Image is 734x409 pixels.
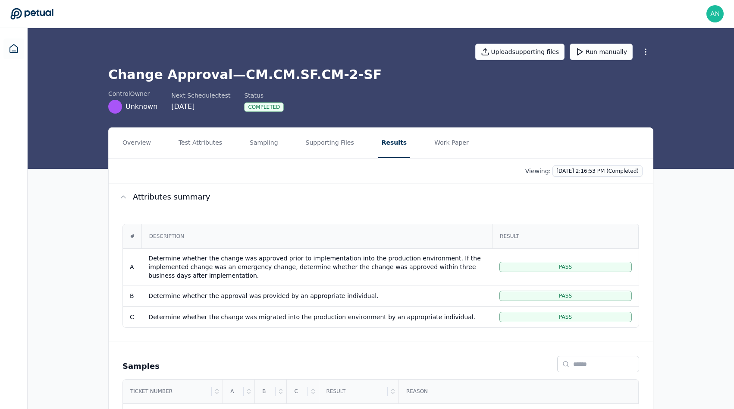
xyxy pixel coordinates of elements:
span: Pass [559,292,572,299]
button: Work Paper [431,128,472,158]
button: Run manually [570,44,633,60]
td: C [123,306,141,327]
span: Pass [559,263,572,270]
div: Determine whether the approval was provided by an appropriate individual. [148,292,485,300]
button: Uploadsupporting files [475,44,565,60]
div: C [287,380,307,403]
h1: Change Approval — CM.CM.SF.CM-2-SF [108,67,653,82]
div: Ticket number [123,380,212,403]
div: B [255,380,276,403]
div: A [223,380,244,403]
button: Results [378,128,410,158]
div: Description [142,225,492,248]
a: Go to Dashboard [10,8,53,20]
div: # [123,225,141,248]
div: Next Scheduled test [171,91,230,100]
div: Result [493,225,638,248]
div: control Owner [108,89,157,98]
div: Status [244,91,284,100]
span: Unknown [125,101,157,112]
td: B [123,285,141,306]
button: More Options [638,44,653,60]
div: Determine whether the change was migrated into the production environment by an appropriate indiv... [148,313,485,321]
div: [DATE] [171,101,230,112]
nav: Tabs [109,128,653,158]
img: andrew+arm@petual.ai [706,5,724,22]
button: Attributes summary [109,184,653,210]
div: Result [320,380,388,403]
div: Reason [399,380,638,403]
span: Attributes summary [133,191,210,203]
p: Viewing: [525,167,551,175]
button: Sampling [246,128,282,158]
button: Supporting Files [302,128,358,158]
div: Determine whether the change was approved prior to implementation into the production environment... [148,254,485,280]
div: Completed [244,102,284,112]
h2: Samples [122,360,160,372]
button: Test Attributes [175,128,226,158]
span: Pass [559,314,572,320]
a: Dashboard [3,38,24,59]
button: Overview [119,128,154,158]
button: [DATE] 2:16:53 PM (Completed) [552,165,643,177]
td: A [123,248,141,285]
